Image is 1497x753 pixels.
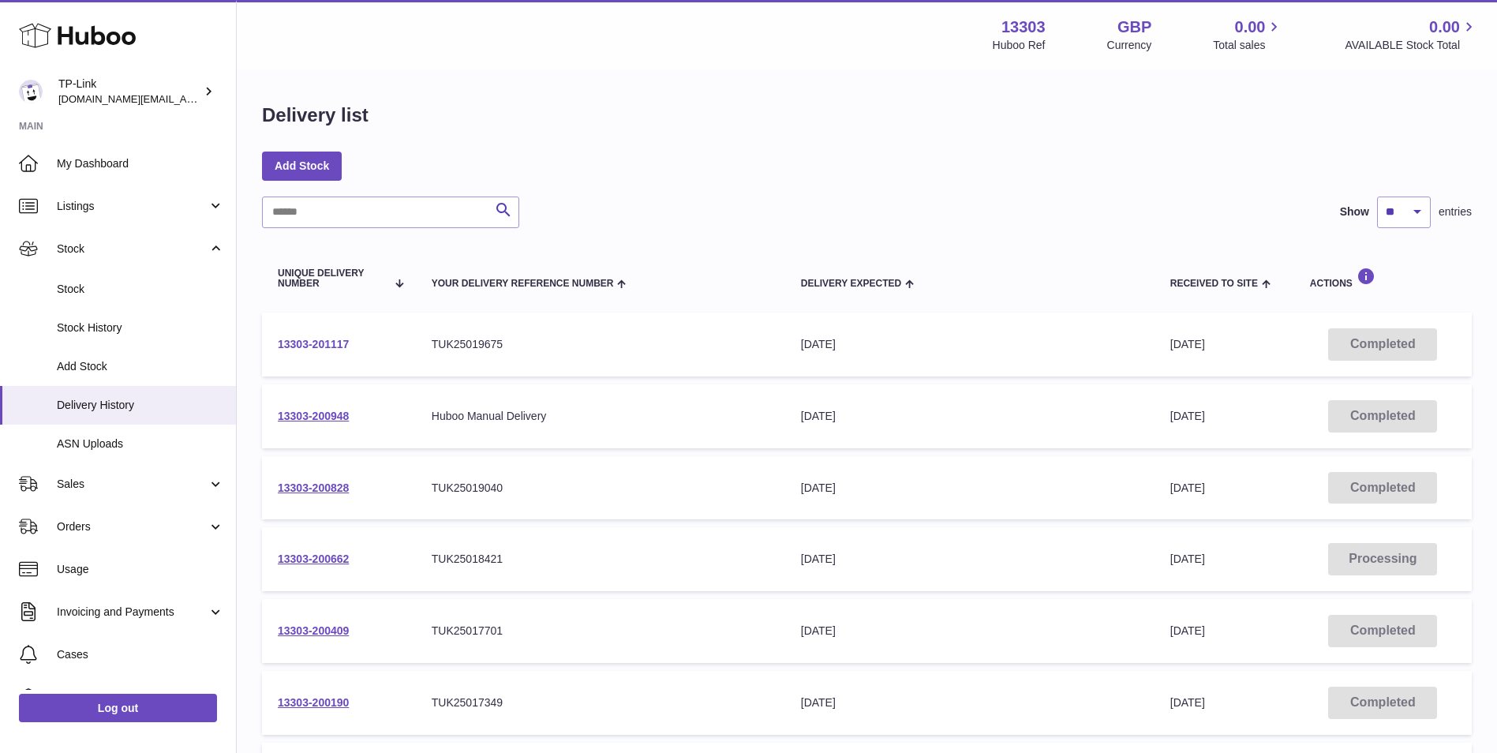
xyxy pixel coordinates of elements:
[57,156,224,171] span: My Dashboard
[1170,553,1205,565] span: [DATE]
[801,481,1139,496] div: [DATE]
[278,553,349,565] a: 13303-200662
[432,695,769,710] div: TUK25017349
[1345,17,1478,53] a: 0.00 AVAILABLE Stock Total
[432,624,769,639] div: TUK25017701
[57,199,208,214] span: Listings
[1170,696,1205,709] span: [DATE]
[1170,338,1205,350] span: [DATE]
[1117,17,1151,38] strong: GBP
[1170,279,1258,289] span: Received to Site
[58,77,200,107] div: TP-Link
[57,398,224,413] span: Delivery History
[432,552,769,567] div: TUK25018421
[57,647,224,662] span: Cases
[1170,410,1205,422] span: [DATE]
[278,410,349,422] a: 13303-200948
[1439,204,1472,219] span: entries
[262,103,369,128] h1: Delivery list
[432,409,769,424] div: Huboo Manual Delivery
[801,695,1139,710] div: [DATE]
[1170,624,1205,637] span: [DATE]
[432,481,769,496] div: TUK25019040
[1340,204,1369,219] label: Show
[1170,481,1205,494] span: [DATE]
[1310,268,1456,289] div: Actions
[278,624,349,637] a: 13303-200409
[1345,38,1478,53] span: AVAILABLE Stock Total
[57,320,224,335] span: Stock History
[57,562,224,577] span: Usage
[57,519,208,534] span: Orders
[1001,17,1046,38] strong: 13303
[432,279,614,289] span: Your Delivery Reference Number
[57,282,224,297] span: Stock
[57,605,208,620] span: Invoicing and Payments
[262,152,342,180] a: Add Stock
[57,359,224,374] span: Add Stock
[1107,38,1152,53] div: Currency
[801,279,901,289] span: Delivery Expected
[432,337,769,352] div: TUK25019675
[993,38,1046,53] div: Huboo Ref
[19,694,217,722] a: Log out
[801,337,1139,352] div: [DATE]
[57,477,208,492] span: Sales
[1429,17,1460,38] span: 0.00
[58,92,314,105] span: [DOMAIN_NAME][EMAIL_ADDRESS][DOMAIN_NAME]
[1213,17,1283,53] a: 0.00 Total sales
[278,268,386,289] span: Unique Delivery Number
[801,624,1139,639] div: [DATE]
[1235,17,1266,38] span: 0.00
[278,481,349,494] a: 13303-200828
[801,552,1139,567] div: [DATE]
[57,436,224,451] span: ASN Uploads
[19,80,43,103] img: siyu.wang@tp-link.com
[1213,38,1283,53] span: Total sales
[57,242,208,257] span: Stock
[278,338,349,350] a: 13303-201117
[801,409,1139,424] div: [DATE]
[278,696,349,709] a: 13303-200190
